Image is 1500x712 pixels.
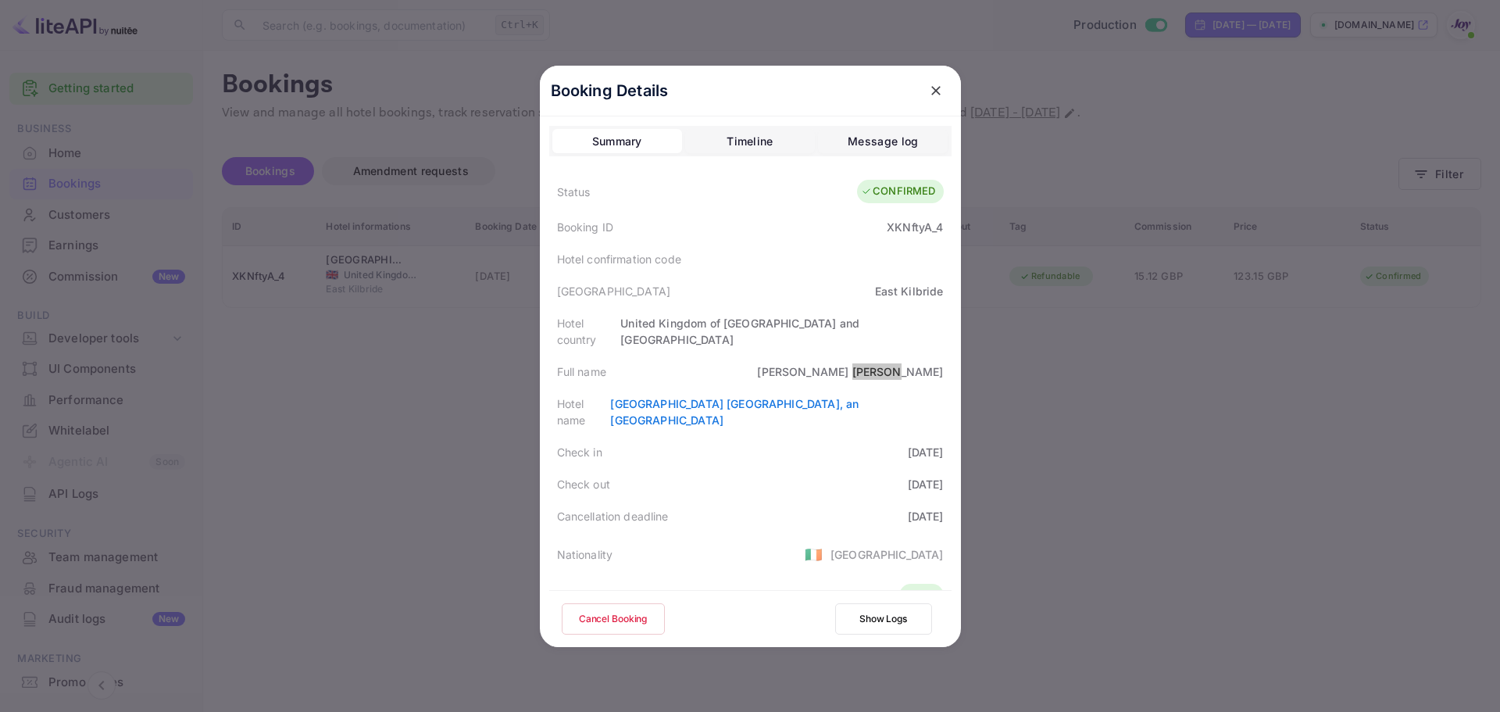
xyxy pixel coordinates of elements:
button: Show Logs [835,603,932,635]
div: Hotel name [557,395,611,428]
div: Hotel country [557,315,621,348]
div: Booking ID [557,219,614,235]
div: Timeline [727,132,773,151]
button: Summary [552,129,682,154]
div: East Kilbride [875,283,944,299]
div: Tag [557,588,577,604]
p: Booking Details [551,79,669,102]
div: [GEOGRAPHIC_DATA] [830,546,944,563]
div: Nationality [557,546,613,563]
span: United States [805,540,823,568]
div: RFN [903,588,935,603]
div: CONFIRMED [861,184,935,199]
a: [GEOGRAPHIC_DATA] [GEOGRAPHIC_DATA], an [GEOGRAPHIC_DATA] [610,397,859,427]
div: [DATE] [908,444,944,460]
div: United Kingdom of [GEOGRAPHIC_DATA] and [GEOGRAPHIC_DATA] [620,315,943,348]
div: [DATE] [908,476,944,492]
div: Status [557,184,591,200]
div: Summary [592,132,642,151]
button: Cancel Booking [562,603,665,635]
div: Check in [557,444,602,460]
div: [DATE] [908,508,944,524]
div: Message log [848,132,918,151]
div: Cancellation deadline [557,508,669,524]
div: XKNftyA_4 [887,219,943,235]
button: Message log [818,129,948,154]
div: Hotel confirmation code [557,251,681,267]
div: [PERSON_NAME] [PERSON_NAME] [757,363,943,380]
button: Timeline [685,129,815,154]
div: Full name [557,363,606,380]
div: Check out [557,476,610,492]
div: [GEOGRAPHIC_DATA] [557,283,671,299]
button: close [922,77,950,105]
